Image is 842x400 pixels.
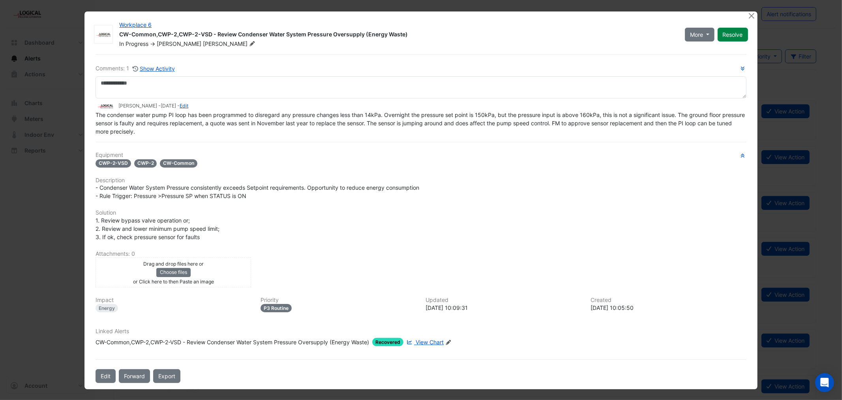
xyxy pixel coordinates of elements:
img: Logical Building Automation [96,102,115,111]
h6: Solution [96,209,746,216]
span: CWP-2-VSD [96,159,131,168]
h6: Description [96,177,746,184]
h6: Priority [261,297,416,304]
fa-icon: Edit Linked Alerts [445,340,451,345]
h6: Updated [426,297,581,304]
img: Logical Building Automation [94,31,113,39]
span: 1. Review bypass valve operation or; 2. Review and lower minimum pump speed limit; 3. If ok, chec... [96,217,219,240]
span: [PERSON_NAME] [157,40,201,47]
button: Choose files [156,268,191,277]
span: Recovered [372,338,403,346]
a: Export [153,369,180,383]
span: The condenser water pump PI loop has been programmed to disregard any pressure changes less than ... [96,111,746,135]
div: P3 Routine [261,304,292,312]
div: Open Intercom Messenger [815,373,834,392]
small: or Click here to then Paste an image [133,279,214,285]
h6: Impact [96,297,251,304]
button: More [685,28,714,42]
span: [PERSON_NAME] [203,40,257,48]
h6: Equipment [96,152,746,158]
small: [PERSON_NAME] - - [118,102,188,109]
h6: Attachments: 0 [96,251,746,257]
a: View Chart [405,338,444,346]
button: Close [748,11,756,20]
span: CWP-2 [134,159,157,168]
small: Drag and drop files here or [143,261,204,267]
a: Edit [180,103,188,109]
span: View Chart [416,339,444,345]
span: - Condenser Water System Pressure consistently exceeds Setpoint requirements. Opportunity to redu... [96,184,419,199]
div: [DATE] 10:09:31 [426,304,581,312]
span: CW-Common [160,159,197,168]
button: Show Activity [132,64,175,73]
span: More [690,30,703,39]
h6: Created [591,297,746,304]
a: Workplace 6 [119,21,152,28]
div: Energy [96,304,118,312]
div: CW-Common,CWP-2,CWP-2-VSD - Review Condenser Water System Pressure Oversupply (Energy Waste) [119,30,675,40]
span: -> [150,40,155,47]
button: Forward [119,369,150,383]
span: In Progress [119,40,148,47]
div: CW-Common,CWP-2,CWP-2-VSD - Review Condenser Water System Pressure Oversupply (Energy Waste) [96,338,369,346]
span: 2025-05-16 10:09:31 [161,103,176,109]
h6: Linked Alerts [96,328,746,335]
button: Edit [96,369,116,383]
div: Comments: 1 [96,64,175,73]
button: Resolve [718,28,748,42]
div: [DATE] 10:05:50 [591,304,746,312]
